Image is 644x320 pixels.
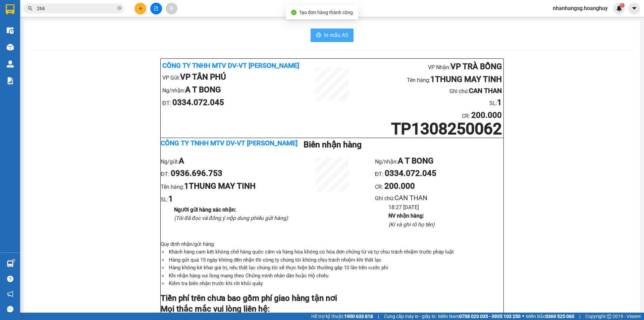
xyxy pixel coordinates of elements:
[37,5,116,12] input: Tìm tên, số ĐT hoặc mã đơn
[162,96,304,109] li: ĐT:
[171,169,222,178] b: 0936.696.753
[304,140,362,149] b: Biên nhận hàng
[388,213,424,219] b: NV nhận hàng :
[161,180,289,193] li: Tên hàng:
[162,61,299,70] b: Công ty TNHH MTV DV-VT [PERSON_NAME]
[631,5,637,11] span: caret-down
[162,71,304,84] li: VP Gửi:
[166,3,177,14] button: aim
[291,10,297,15] span: check-circle
[360,109,502,122] li: CR :
[616,5,622,11] img: icon-new-feature
[167,248,503,256] li: Khách hàng cam kết không chở hàng quốc cấm và hàng hóa không có hóa đơn chứng từ và tự chịu trách...
[7,77,14,84] img: solution-icon
[162,84,304,96] li: Ng/nhận:
[185,85,221,94] b: A T BONG
[311,29,354,42] button: printerIn mẫu A5
[7,306,13,312] span: message
[167,256,503,264] li: Hàng gửi quá 15 ngày không đến nhận thì công ty chúng tôi không chịu trách nhiệm khi thất lạc
[161,167,289,180] li: ĐT:
[450,62,502,71] b: VP TRÀ BỒNG
[384,181,415,191] b: 200.000
[2,3,53,43] b: Công ty TNHH MTV DV-VT [PERSON_NAME]
[388,221,435,228] i: (Kí và ghi rõ họ tên)
[90,16,131,26] b: 1 CUC DEN
[385,169,436,178] b: 0334.072.045
[360,60,502,73] li: VP Nhận:
[360,86,502,96] li: Ghi chú:
[360,73,502,86] li: Tên hàng:
[579,313,580,320] span: |
[394,194,427,202] span: CAN THAN
[375,193,503,203] li: Ghi chú:
[150,3,162,14] button: file-add
[607,314,611,319] span: copyright
[438,313,521,320] span: Miền Nam
[20,46,66,55] b: VP TÂN PHÚ
[360,122,502,136] h1: TP1308250062
[2,44,48,57] li: VP Gửi:
[81,44,113,50] span: :
[620,3,625,8] sup: 1
[430,75,502,84] b: 1THUNG MAY TINH
[375,155,503,229] ul: CR :
[6,4,14,14] img: logo-vxr
[167,272,503,280] li: Khi nhận hàng vui lòng mang theo Chứng minh nhân dân hoặc Hộ chiếu
[161,293,337,303] strong: Tiền phí trên chưa bao gồm phí giao hàng tận nơi
[67,15,113,28] li: Tên hàng:
[67,27,113,40] li: SL:
[324,31,348,39] span: In mẫu A5
[311,313,373,320] span: Hỗ trợ kỹ thuật:
[378,313,379,320] span: |
[7,291,13,297] span: notification
[168,194,173,203] b: 1
[161,139,298,147] b: Công ty TNHH MTV DV-VT [PERSON_NAME]
[174,215,288,221] i: (Tôi đã đọc và đồng ý nộp dung phiếu gửi hàng)
[497,98,502,107] b: 1
[135,3,146,14] button: plus
[7,27,14,34] img: warehouse-icon
[179,156,184,166] b: A
[167,264,503,272] li: Hàng không kê khai giá trị, nếu thất lạc chúng tôi sẽ thực hiện bồi thường gấp 10 lần tiền cước phí
[161,304,270,314] strong: Mọi thắc mắc vui lòng liên hệ:
[522,315,524,318] span: ⚪️
[545,314,574,319] strong: 0369 525 060
[344,314,373,319] strong: 1900 633 818
[117,5,121,12] span: close-circle
[154,6,158,11] span: file-add
[388,203,503,212] li: 18:27 [DATE]
[469,87,502,95] b: CAN THAN
[169,6,174,11] span: aim
[628,3,640,14] button: caret-down
[299,10,353,15] span: Tạo đơn hàng thành công
[7,60,14,67] img: warehouse-icon
[180,72,226,82] b: VP TÂN PHÚ
[117,6,121,10] span: close-circle
[375,155,503,168] li: Ng/nhận:
[67,40,113,53] li: CC
[459,314,521,319] strong: 0708 023 035 - 0935 103 250
[471,110,502,120] b: 200.000
[7,276,13,282] span: question-circle
[138,6,143,11] span: plus
[384,313,436,320] span: Cung cấp máy in - giấy in:
[161,155,289,168] li: Ng/gửi:
[316,32,321,39] span: printer
[13,259,15,261] sup: 1
[360,96,502,109] li: SL:
[82,41,113,51] b: 100.000
[375,167,503,180] li: ĐT:
[174,207,236,213] b: Người gửi hàng xác nhận :
[89,3,164,13] b: VP [PERSON_NAME]
[7,44,14,51] img: warehouse-icon
[526,313,574,320] span: Miền Bắc
[28,6,33,11] span: search
[161,193,289,205] li: SL:
[7,260,14,267] img: warehouse-icon
[547,4,613,12] span: nhanhangsg.hoanghuy
[172,98,224,107] b: 0334.072.045
[167,280,503,288] li: Kiểm tra biên nhận trước khi rời khỏi quầy
[184,181,256,191] b: 1THUNG MAY TINH
[621,3,623,8] span: 1
[67,2,113,15] li: VP Nhận:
